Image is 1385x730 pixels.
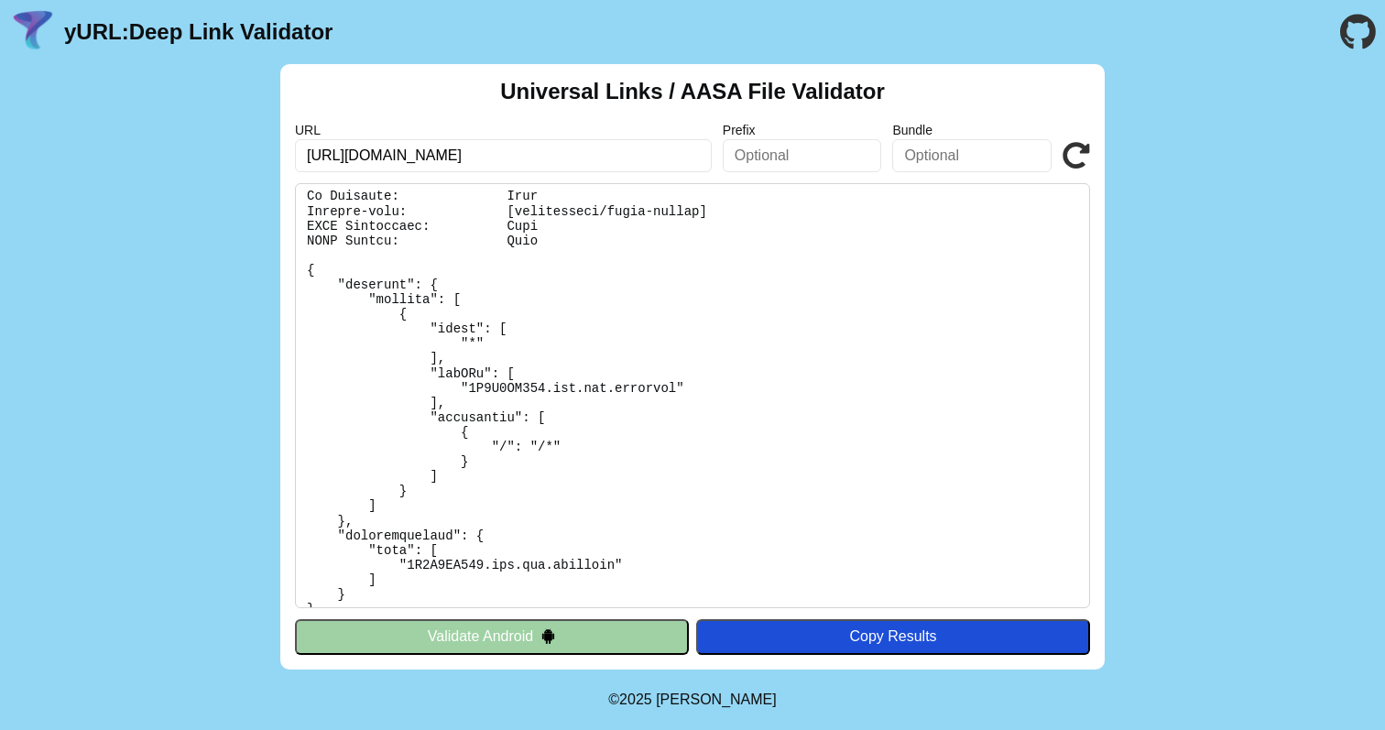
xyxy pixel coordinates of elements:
label: URL [295,123,712,137]
img: yURL Logo [9,8,57,56]
img: droidIcon.svg [540,628,556,644]
input: Optional [892,139,1052,172]
input: Required [295,139,712,172]
div: Copy Results [705,628,1081,645]
span: 2025 [619,692,652,707]
h2: Universal Links / AASA File Validator [500,79,885,104]
button: Copy Results [696,619,1090,654]
button: Validate Android [295,619,689,654]
pre: LOREMIP: Dol SIT amet con ADIPI, elitsedd eiu temporin ut LABOR etdolor. Magna aliq en: admin://v... [295,183,1090,608]
a: yURL:Deep Link Validator [64,19,333,45]
label: Bundle [892,123,1052,137]
input: Optional [723,139,882,172]
a: Michael Ibragimchayev's Personal Site [656,692,777,707]
footer: © [608,670,776,730]
label: Prefix [723,123,882,137]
